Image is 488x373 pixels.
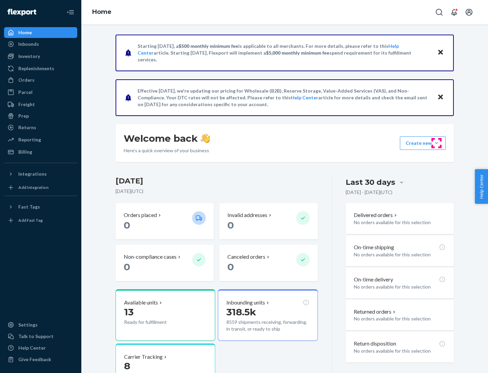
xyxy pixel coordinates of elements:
[18,356,51,363] div: Give Feedback
[64,5,77,19] button: Close Navigation
[218,289,318,341] button: Inbounding units318.5k8559 shipments receiving, forwarding, in transit, or ready to ship
[226,306,256,318] span: 318.5k
[124,219,130,231] span: 0
[4,99,77,110] a: Freight
[4,87,77,98] a: Parcel
[18,29,32,36] div: Home
[87,2,117,22] ol: breadcrumbs
[4,51,77,62] a: Inventory
[354,308,397,316] button: Returned orders
[124,211,157,219] p: Orders placed
[354,348,446,354] p: No orders available for this selection
[138,87,431,108] p: Effective [DATE], we're updating our pricing for Wholesale (B2B), Reserve Storage, Value-Added Se...
[92,8,111,16] a: Home
[116,176,318,186] h3: [DATE]
[18,171,47,177] div: Integrations
[400,136,446,150] button: Create new
[124,147,210,154] p: Here’s a quick overview of your business
[4,39,77,50] a: Inbounds
[354,283,446,290] p: No orders available for this selection
[18,149,32,155] div: Billing
[4,27,77,38] a: Home
[4,182,77,193] a: Add Integration
[4,122,77,133] a: Returns
[18,113,29,119] div: Prep
[4,169,77,179] button: Integrations
[116,245,214,281] button: Non-compliance cases 0
[227,261,234,273] span: 0
[219,245,318,281] button: Canceled orders 0
[124,353,163,361] p: Carrier Tracking
[4,342,77,353] a: Help Center
[18,101,35,108] div: Freight
[4,63,77,74] a: Replenishments
[4,331,77,342] a: Talk to Support
[4,319,77,330] a: Settings
[116,289,215,341] button: Available units13Ready for fulfillment
[227,211,267,219] p: Invalid addresses
[266,50,329,56] span: $5,000 monthly minimum fee
[354,211,398,219] button: Delivered orders
[4,134,77,145] a: Reporting
[4,354,77,365] button: Give Feedback
[18,89,33,96] div: Parcel
[354,315,446,322] p: No orders available for this selection
[346,177,395,188] div: Last 30 days
[436,48,445,58] button: Close
[124,319,187,326] p: Ready for fulfillment
[4,111,77,121] a: Prep
[4,146,77,157] a: Billing
[18,77,35,83] div: Orders
[346,189,392,196] p: [DATE] - [DATE] ( UTC )
[18,345,46,351] div: Help Center
[18,184,48,190] div: Add Integration
[447,5,461,19] button: Open notifications
[226,319,309,332] p: 8559 shipments receiving, forwarding, in transit, or ready to ship
[475,169,488,204] button: Help Center
[116,203,214,239] button: Orders placed 0
[354,276,393,283] p: On-time delivery
[227,253,265,261] p: Canceled orders
[201,134,210,143] img: hand-wave emoji
[7,9,36,16] img: Flexport logo
[354,251,446,258] p: No orders available for this selection
[124,132,210,144] h1: Welcome back
[227,219,234,231] span: 0
[354,219,446,226] p: No orders available for this selection
[124,253,177,261] p: Non-compliance cases
[18,65,54,72] div: Replenishments
[116,188,318,195] p: [DATE] ( UTC )
[124,261,130,273] span: 0
[124,306,134,318] span: 13
[18,217,43,223] div: Add Fast Tag
[179,43,238,49] span: $500 monthly minimum fee
[4,201,77,212] button: Fast Tags
[432,5,446,19] button: Open Search Box
[226,299,265,307] p: Inbounding units
[354,243,394,251] p: On-time shipping
[219,203,318,239] button: Invalid addresses 0
[18,203,40,210] div: Fast Tags
[18,53,40,60] div: Inventory
[291,95,318,100] a: Help Center
[354,340,396,348] p: Return disposition
[138,43,431,63] p: Starting [DATE], a is applicable to all merchants. For more details, please refer to this article...
[462,5,476,19] button: Open account menu
[124,360,130,372] span: 8
[18,136,41,143] div: Reporting
[4,215,77,226] a: Add Fast Tag
[4,75,77,85] a: Orders
[18,321,38,328] div: Settings
[18,41,39,47] div: Inbounds
[124,299,158,307] p: Available units
[436,93,445,102] button: Close
[18,333,54,340] div: Talk to Support
[18,124,36,131] div: Returns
